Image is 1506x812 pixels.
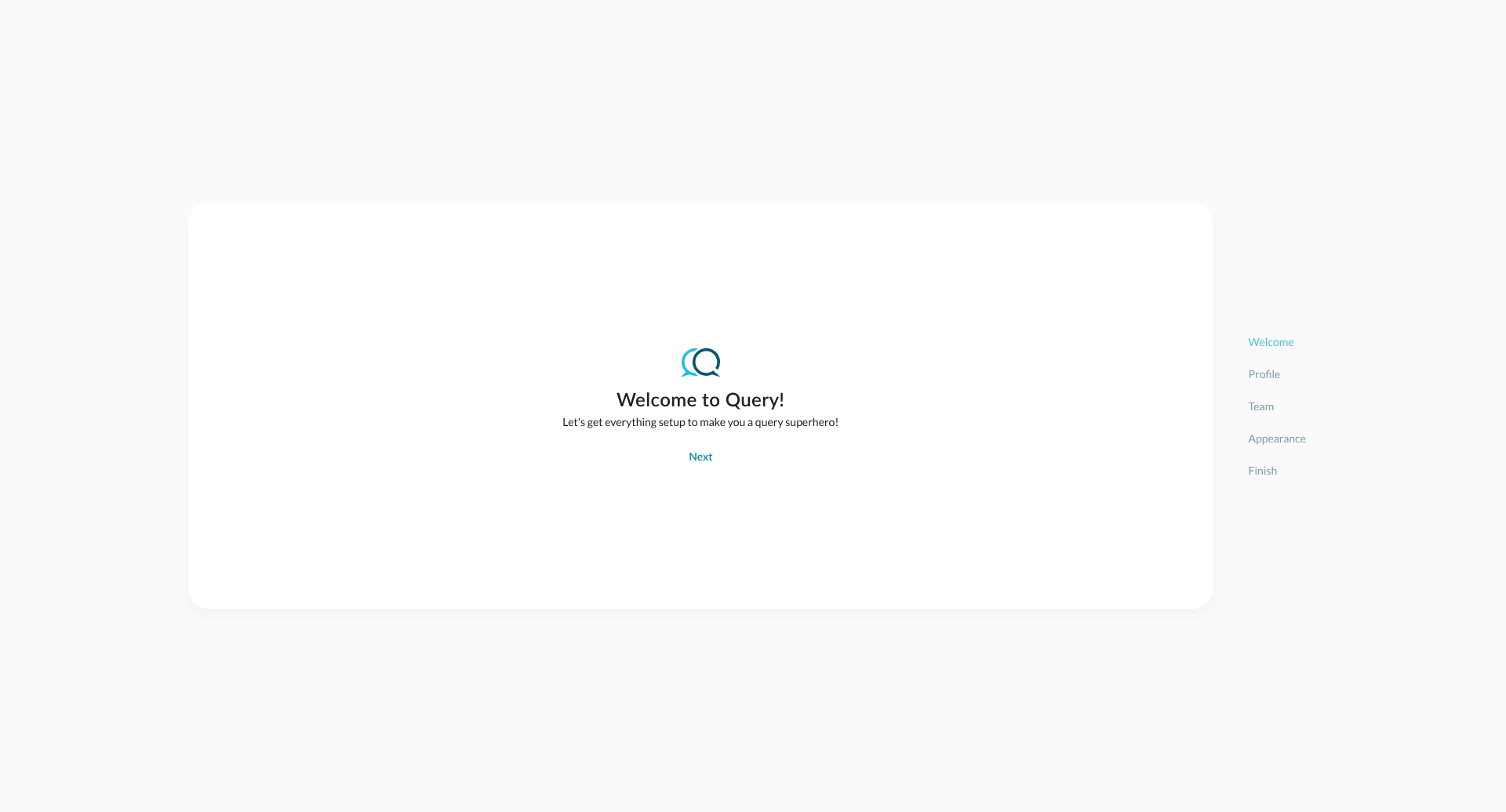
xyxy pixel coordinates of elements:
p: Appearance [1248,430,1306,446]
p: Welcome [1248,333,1306,350]
p: Let's get everything setup to make you a query superhero! [562,413,838,430]
p: Team [1248,398,1306,414]
p: Finish [1248,462,1306,479]
p: Profile [1248,366,1306,382]
button: Next [679,446,722,471]
h2: Welcome to Query! [562,388,838,413]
